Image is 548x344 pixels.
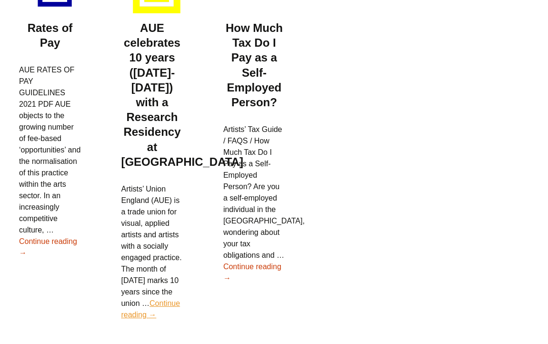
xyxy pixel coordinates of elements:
a: How Much Tax Do I Pay as a Self-Employed Person? [226,21,283,109]
p: AUE RATES OF PAY GUIDELINES 2021 PDF AUE objects to the growing number of fee-based ‘opportunitie... [19,64,81,259]
span: → [19,249,27,257]
a: Continue reading → [121,299,180,319]
span: → [149,311,156,319]
p: Artists’ Union England (AUE) is a trade union for visual, applied artists and artists with a soci... [121,183,183,321]
a: AUE celebrates 10 years ([DATE]-[DATE]) with a Research Residency at [GEOGRAPHIC_DATA] [121,21,243,168]
span: → [223,274,231,282]
p: Artists’ Tax Guide / FAQS / How Much Tax Do I Pay as a Self-Employed Person? Are you a self-emplo... [223,124,285,284]
a: Continue reading → [223,263,281,282]
a: Continue reading → [19,237,77,257]
a: Rates of Pay [28,21,73,49]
